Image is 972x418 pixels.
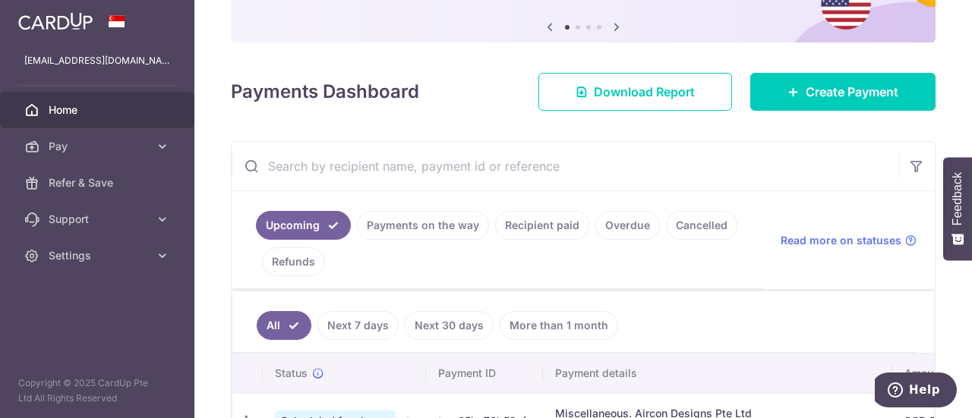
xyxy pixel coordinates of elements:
[538,73,732,111] a: Download Report
[49,248,149,263] span: Settings
[49,175,149,190] span: Refer & Save
[262,247,325,276] a: Refunds
[231,78,419,105] h4: Payments Dashboard
[543,354,892,393] th: Payment details
[24,53,170,68] p: [EMAIL_ADDRESS][DOMAIN_NAME]
[426,354,543,393] th: Payment ID
[357,211,489,240] a: Payments on the way
[275,366,308,381] span: Status
[317,311,399,340] a: Next 7 days
[875,372,957,410] iframe: Opens a widget where you can find more information
[49,102,149,118] span: Home
[750,73,936,111] a: Create Payment
[594,83,695,101] span: Download Report
[18,12,93,30] img: CardUp
[495,211,589,240] a: Recipient paid
[943,157,972,260] button: Feedback - Show survey
[49,139,149,154] span: Pay
[232,142,898,190] input: Search by recipient name, payment id or reference
[781,233,901,248] span: Read more on statuses
[500,311,618,340] a: More than 1 month
[904,366,943,381] span: Amount
[595,211,660,240] a: Overdue
[951,172,964,225] span: Feedback
[666,211,737,240] a: Cancelled
[49,212,149,227] span: Support
[257,311,311,340] a: All
[781,233,917,248] a: Read more on statuses
[806,83,898,101] span: Create Payment
[405,311,494,340] a: Next 30 days
[256,211,351,240] a: Upcoming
